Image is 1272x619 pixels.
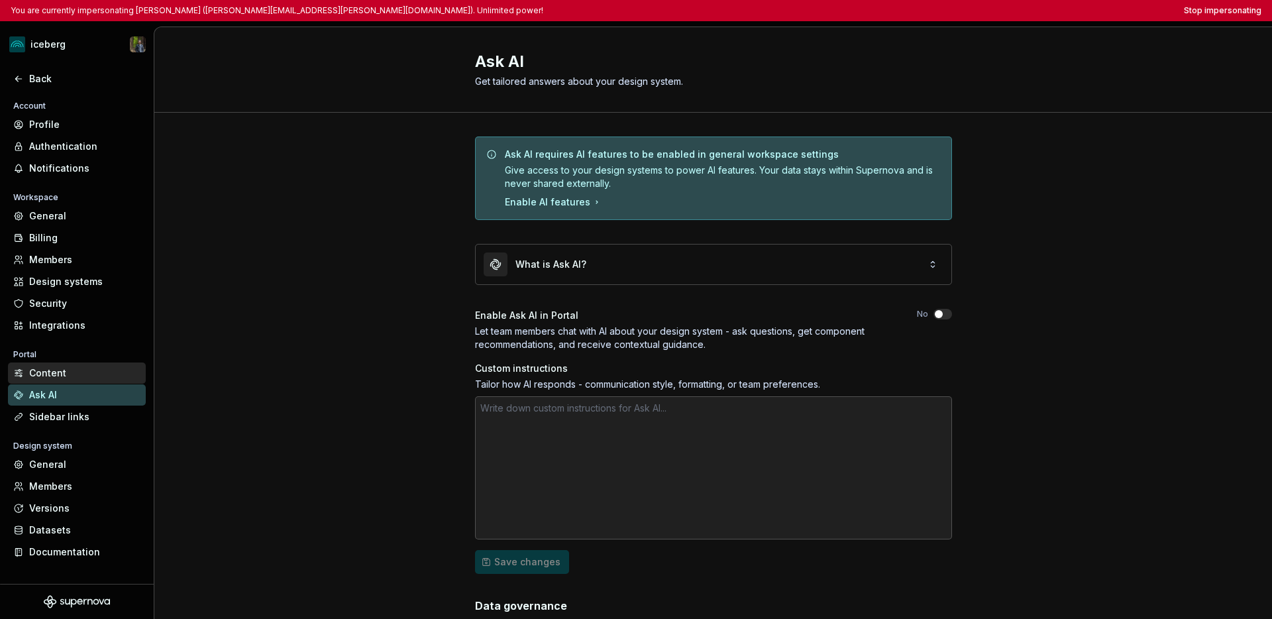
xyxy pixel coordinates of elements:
div: Design system [8,438,78,454]
h3: Data governance [475,598,567,614]
div: Sidebar links [29,410,140,423]
div: Custom instructions [475,362,952,375]
a: Datasets [8,520,146,541]
p: You are currently impersonating [PERSON_NAME] ([PERSON_NAME][EMAIL_ADDRESS][PERSON_NAME][DOMAIN_N... [11,5,543,16]
div: Let team members chat with AI about your design system - ask questions, get component recommendat... [475,325,893,351]
a: Content [8,363,146,384]
div: Ask AI [29,388,140,402]
div: Give access to your design systems to power AI features. Your data stays within Supernova and is ... [505,164,941,190]
div: Ask AI requires AI features to be enabled in general workspace settings [505,148,839,161]
div: Members [29,480,140,493]
div: Enable Ask AI in Portal [475,309,893,322]
a: Design systems [8,271,146,292]
div: Portal [8,347,42,363]
a: Documentation [8,541,146,563]
a: Versions [8,498,146,519]
div: Notifications [29,162,140,175]
div: iceberg [30,38,66,51]
div: What is Ask AI? [515,258,586,271]
div: Design systems [29,275,140,288]
a: Security [8,293,146,314]
div: Profile [29,118,140,131]
img: 418c6d47-6da6-4103-8b13-b5999f8989a1.png [9,36,25,52]
a: Sidebar links [8,406,146,427]
a: Authentication [8,136,146,157]
div: Integrations [29,319,140,332]
div: Authentication [29,140,140,153]
button: icebergSimon Désilets [3,30,151,59]
div: General [29,209,140,223]
div: Billing [29,231,140,245]
div: General [29,458,140,471]
a: Profile [8,114,146,135]
a: General [8,205,146,227]
a: Notifications [8,158,146,179]
div: Workspace [8,190,64,205]
a: Members [8,249,146,270]
a: Back [8,68,146,89]
div: Documentation [29,545,140,559]
div: Security [29,297,140,310]
span: Get tailored answers about your design system. [475,76,683,87]
div: Content [29,366,140,380]
img: Simon Désilets [130,36,146,52]
div: Versions [29,502,140,515]
a: Billing [8,227,146,249]
a: Ask AI [8,384,146,406]
a: Integrations [8,315,146,336]
div: Datasets [29,524,140,537]
button: Stop impersonating [1184,5,1261,16]
svg: Supernova Logo [44,595,110,608]
h2: Ask AI [475,51,936,72]
div: Account [8,98,51,114]
label: No [917,309,928,319]
div: Tailor how AI responds - communication style, formatting, or team preferences. [475,378,952,391]
div: Back [29,72,140,85]
a: General [8,454,146,475]
button: Enable AI features [505,196,602,209]
a: Members [8,476,146,497]
div: Members [29,253,140,266]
